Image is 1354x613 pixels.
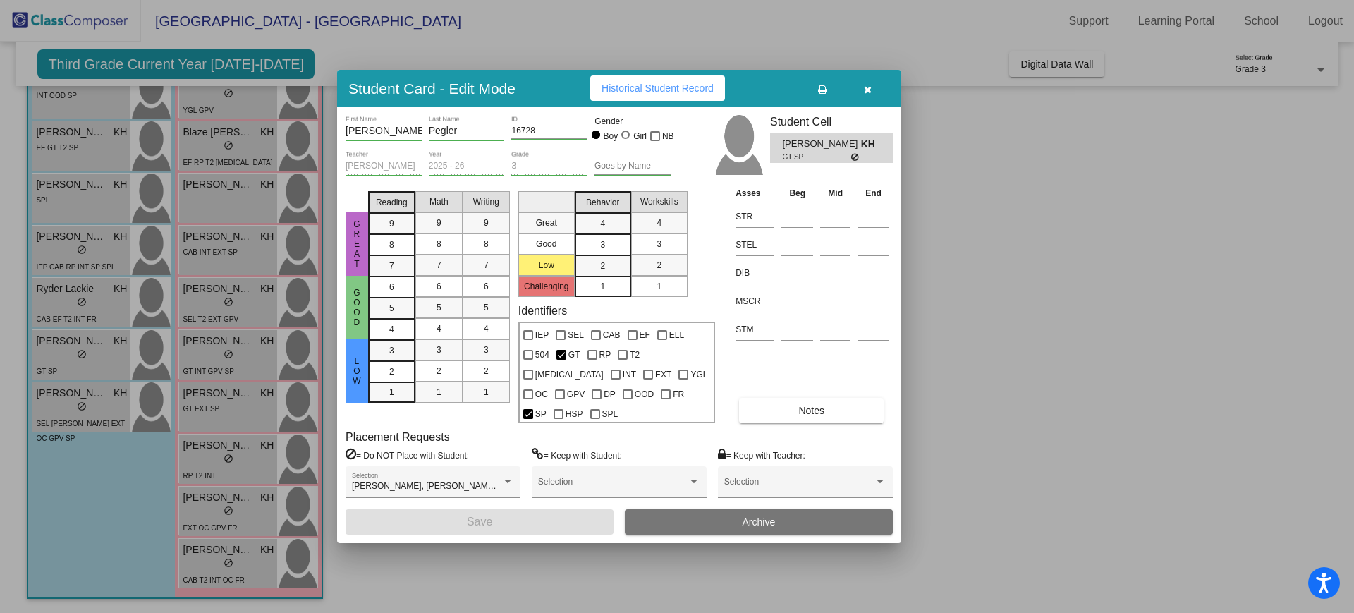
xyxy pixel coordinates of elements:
span: IEP [535,327,549,344]
span: 3 [437,344,441,356]
span: FR [673,386,684,403]
span: 9 [389,217,394,230]
button: Historical Student Record [590,75,725,101]
h3: Student Card - Edit Mode [348,80,516,97]
span: 6 [484,280,489,293]
span: 4 [484,322,489,335]
span: HSP [566,406,583,423]
span: GPV [567,386,585,403]
span: Historical Student Record [602,83,714,94]
mat-label: Gender [594,115,671,128]
label: Identifiers [518,304,567,317]
span: 7 [389,260,394,272]
span: 7 [484,259,489,272]
span: 4 [600,217,605,230]
input: assessment [736,319,774,340]
span: INT [623,366,636,383]
span: 4 [389,323,394,336]
span: 1 [657,280,661,293]
span: OOD [635,386,654,403]
span: Writing [473,195,499,208]
span: 2 [389,365,394,378]
span: 6 [389,281,394,293]
span: 8 [389,238,394,251]
span: 4 [437,322,441,335]
span: 9 [437,217,441,229]
span: SEL [568,327,584,344]
span: GT SP [782,152,850,162]
span: 8 [484,238,489,250]
span: Good [350,288,363,327]
span: 3 [657,238,661,250]
input: Enter ID [511,126,587,136]
span: Notes [798,405,824,416]
span: [PERSON_NAME], [PERSON_NAME], [PERSON_NAME] [352,481,570,491]
input: assessment [736,262,774,284]
span: NB [662,128,674,145]
th: Asses [732,186,778,201]
span: Archive [743,516,776,528]
span: Save [467,516,492,528]
span: [MEDICAL_DATA] [535,366,604,383]
span: DP [604,386,616,403]
input: teacher [346,162,422,171]
button: Notes [739,398,884,423]
span: YGL [690,366,707,383]
span: [PERSON_NAME] [782,137,860,152]
span: Low [350,356,363,386]
div: Girl [633,130,647,142]
th: Mid [817,186,854,201]
span: RP [599,346,611,363]
input: assessment [736,291,774,312]
span: 3 [389,344,394,357]
th: Beg [778,186,817,201]
th: End [854,186,893,201]
span: KH [861,137,881,152]
span: 8 [437,238,441,250]
span: CAB [603,327,621,344]
label: = Do NOT Place with Student: [346,448,469,462]
input: grade [511,162,587,171]
span: 1 [484,386,489,399]
label: = Keep with Teacher: [718,448,805,462]
span: Math [429,195,449,208]
label: = Keep with Student: [532,448,622,462]
span: 5 [389,302,394,315]
span: T2 [630,346,640,363]
button: Archive [625,509,893,535]
div: Boy [603,130,618,142]
span: 2 [437,365,441,377]
span: SP [535,406,547,423]
span: 2 [600,260,605,272]
span: SPL [602,406,618,423]
span: Workskills [640,195,678,208]
span: OC [535,386,548,403]
span: 3 [600,238,605,251]
label: Placement Requests [346,430,450,444]
span: EF [640,327,650,344]
span: 2 [484,365,489,377]
span: GT [568,346,580,363]
span: Reading [376,196,408,209]
span: 3 [484,344,489,356]
span: 1 [600,280,605,293]
span: 504 [535,346,549,363]
span: EXT [655,366,671,383]
span: 1 [437,386,441,399]
input: assessment [736,234,774,255]
span: 5 [437,301,441,314]
span: 7 [437,259,441,272]
span: 2 [657,259,661,272]
input: assessment [736,206,774,227]
span: 9 [484,217,489,229]
span: 1 [389,386,394,399]
span: 6 [437,280,441,293]
span: ELL [669,327,684,344]
button: Save [346,509,614,535]
span: Great [350,219,363,269]
input: year [429,162,505,171]
span: Behavior [586,196,619,209]
input: goes by name [594,162,671,171]
span: 5 [484,301,489,314]
h3: Student Cell [770,115,893,128]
